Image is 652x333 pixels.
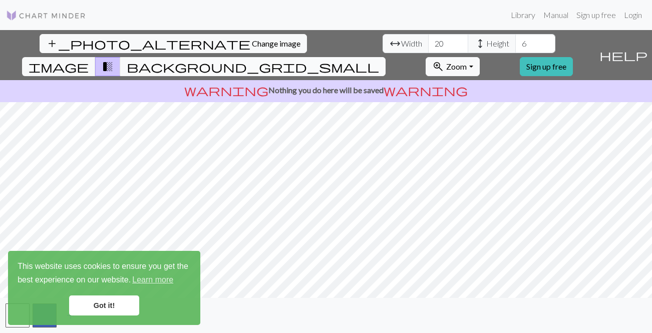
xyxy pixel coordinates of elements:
img: Logo [6,10,86,22]
span: This website uses cookies to ensure you get the best experience on our website. [18,260,191,287]
a: Sign up free [572,5,620,25]
span: add_photo_alternate [46,37,250,51]
span: warning [184,83,268,97]
span: height [474,37,486,51]
span: help [599,48,647,62]
a: Library [507,5,539,25]
a: Manual [539,5,572,25]
a: Login [620,5,646,25]
span: image [29,60,89,74]
div: cookieconsent [8,251,200,325]
span: Height [486,38,509,50]
span: Zoom [446,62,467,71]
a: Sign up free [520,57,573,76]
a: learn more about cookies [131,272,175,287]
span: Width [401,38,422,50]
span: transition_fade [102,60,114,74]
span: arrow_range [389,37,401,51]
button: Change image [40,34,307,53]
span: zoom_in [432,60,444,74]
p: Nothing you do here will be saved [4,84,648,96]
span: warning [384,83,468,97]
button: Help [595,30,652,80]
button: Zoom [426,57,479,76]
a: dismiss cookie message [69,295,139,315]
span: Change image [252,39,300,48]
span: background_grid_small [127,60,379,74]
